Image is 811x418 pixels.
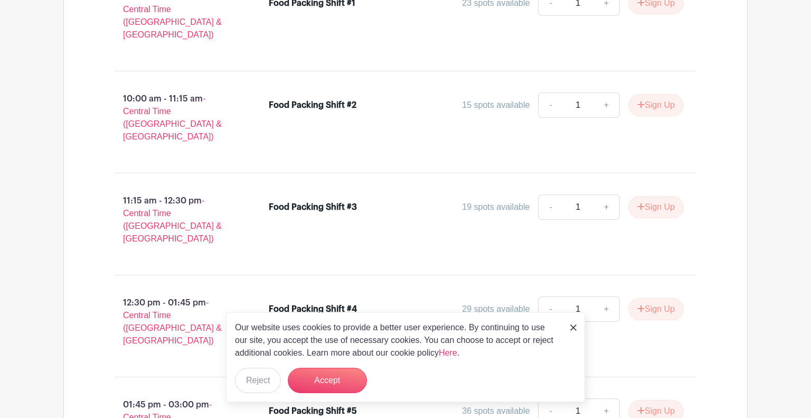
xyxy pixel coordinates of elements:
[288,368,367,393] button: Accept
[570,324,577,331] img: close_button-5f87c8562297e5c2d7936805f587ecaba9071eb48480494691a3f1689db116b3.svg
[462,303,530,315] div: 29 spots available
[462,405,530,417] div: 36 spots available
[123,298,222,345] span: - Central Time ([GEOGRAPHIC_DATA] & [GEOGRAPHIC_DATA])
[98,88,252,147] p: 10:00 am - 11:15 am
[593,194,620,220] a: +
[538,296,562,322] a: -
[462,99,530,112] div: 15 spots available
[123,94,222,141] span: - Central Time ([GEOGRAPHIC_DATA] & [GEOGRAPHIC_DATA])
[628,94,684,116] button: Sign Up
[593,296,620,322] a: +
[439,348,457,357] a: Here
[98,190,252,249] p: 11:15 am - 12:30 pm
[98,292,252,351] p: 12:30 pm - 01:45 pm
[593,92,620,118] a: +
[123,196,222,243] span: - Central Time ([GEOGRAPHIC_DATA] & [GEOGRAPHIC_DATA])
[269,201,357,213] div: Food Packing Shift #3
[269,405,357,417] div: Food Packing Shift #5
[538,92,562,118] a: -
[235,321,559,359] p: Our website uses cookies to provide a better user experience. By continuing to use our site, you ...
[628,298,684,320] button: Sign Up
[269,303,357,315] div: Food Packing Shift #4
[462,201,530,213] div: 19 spots available
[269,99,356,112] div: Food Packing Shift #2
[235,368,281,393] button: Reject
[538,194,562,220] a: -
[628,196,684,218] button: Sign Up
